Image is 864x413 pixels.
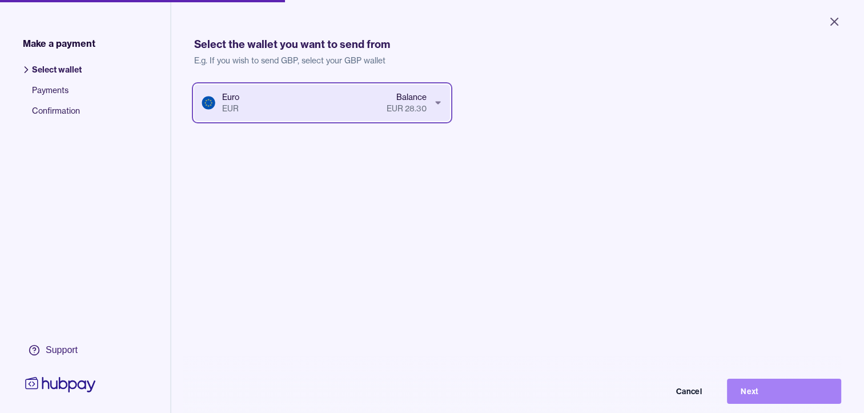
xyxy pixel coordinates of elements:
span: Payments [32,85,82,105]
span: Make a payment [23,37,95,50]
button: Next [727,379,841,404]
span: Select wallet [32,64,82,85]
p: E.g. If you wish to send GBP, select your GBP wallet [194,55,841,66]
div: Support [46,344,78,356]
a: Support [23,338,98,362]
button: Close [814,9,855,34]
h1: Select the wallet you want to send from [194,37,841,53]
span: Confirmation [32,105,82,126]
button: Cancel [601,379,716,404]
